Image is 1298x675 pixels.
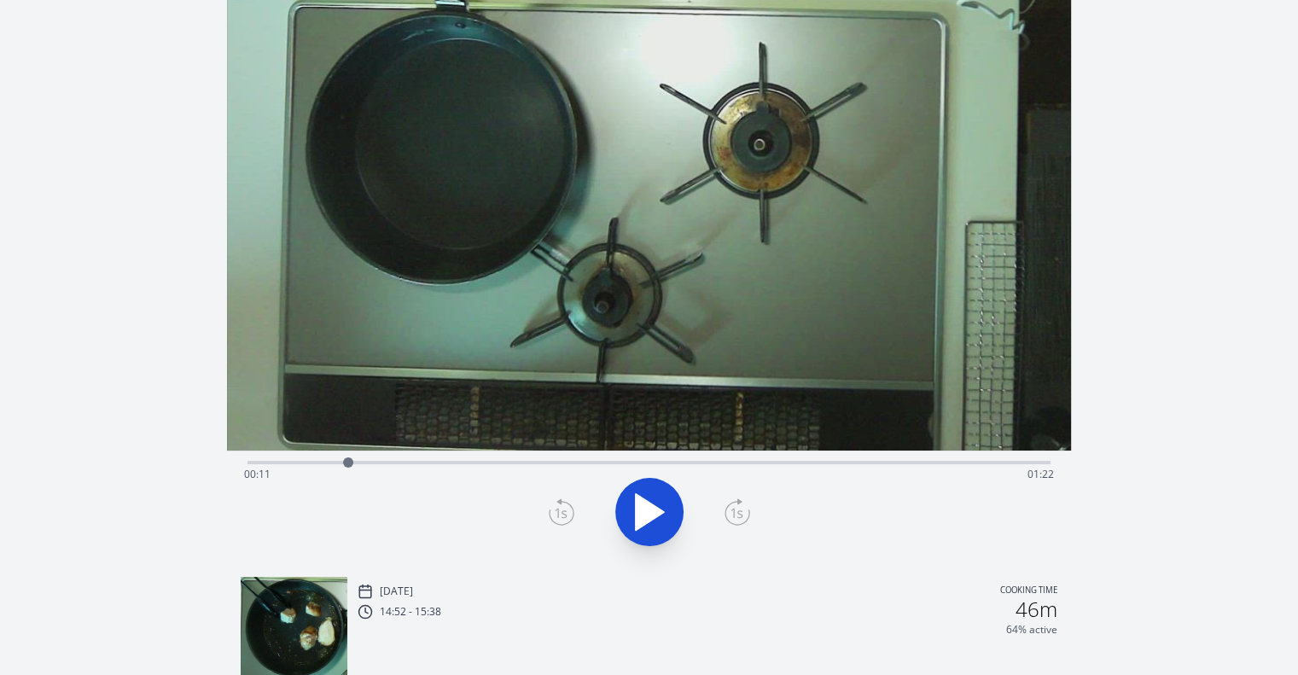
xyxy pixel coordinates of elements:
[380,585,413,598] p: [DATE]
[1016,599,1057,620] h2: 46m
[1006,623,1057,637] p: 64% active
[380,605,441,619] p: 14:52 - 15:38
[1000,584,1057,599] p: Cooking time
[244,467,271,481] span: 00:11
[1027,467,1054,481] span: 01:22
